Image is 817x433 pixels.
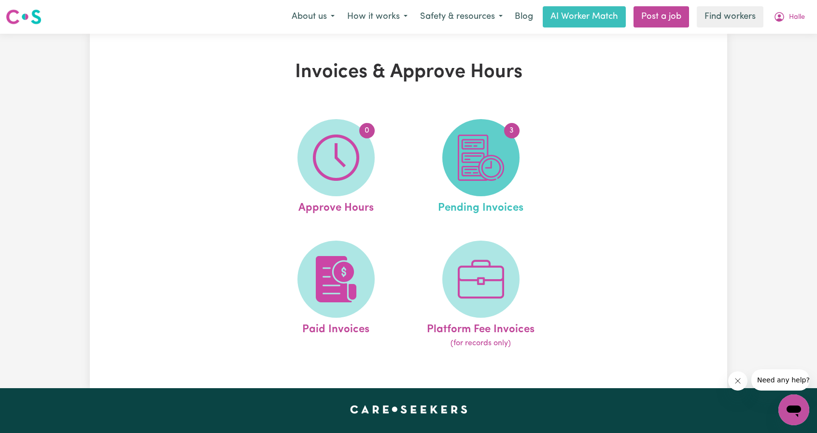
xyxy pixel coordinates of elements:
span: Pending Invoices [438,196,523,216]
a: Find workers [697,6,763,27]
span: Approve Hours [298,196,374,216]
button: About us [285,7,341,27]
button: Safety & resources [414,7,509,27]
img: Careseekers logo [6,8,42,26]
button: How it works [341,7,414,27]
span: Need any help? [6,7,58,14]
h1: Invoices & Approve Hours [202,61,615,84]
a: Platform Fee Invoices(for records only) [411,241,550,350]
a: Blog [509,6,539,27]
iframe: Button to launch messaging window [778,394,809,425]
a: Careseekers home page [350,406,467,413]
span: 0 [359,123,375,138]
iframe: Close message [728,371,747,391]
button: My Account [767,7,811,27]
iframe: Message from company [751,369,809,391]
a: Post a job [634,6,689,27]
a: AI Worker Match [543,6,626,27]
span: Platform Fee Invoices [427,318,535,338]
span: 3 [504,123,520,138]
span: Paid Invoices [302,318,369,338]
span: Halle [789,12,805,23]
span: (for records only) [451,338,511,349]
a: Careseekers logo [6,6,42,28]
a: Pending Invoices [411,119,550,216]
a: Paid Invoices [267,241,406,350]
a: Approve Hours [267,119,406,216]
